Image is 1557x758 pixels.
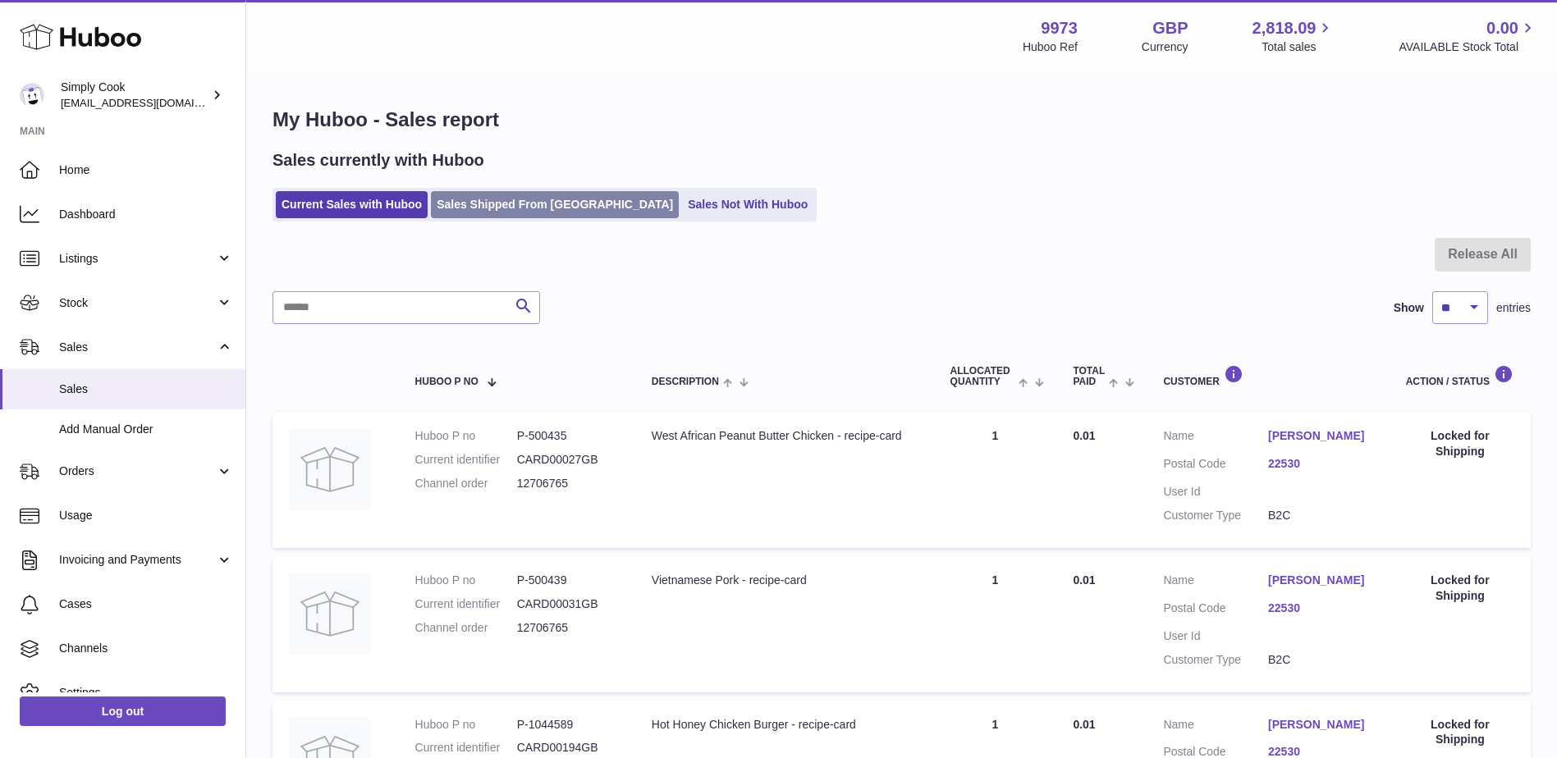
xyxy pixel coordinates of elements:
[1268,652,1373,668] dd: B2C
[517,573,619,588] dd: P-500439
[276,191,428,218] a: Current Sales with Huboo
[59,381,233,397] span: Sales
[1163,508,1268,523] dt: Customer Type
[415,596,517,612] dt: Current identifier
[934,556,1057,692] td: 1
[1399,39,1537,55] span: AVAILABLE Stock Total
[59,207,233,222] span: Dashboard
[1163,600,1268,620] dt: Postal Code
[59,295,216,311] span: Stock
[415,452,517,468] dt: Current identifier
[1394,300,1424,316] label: Show
[59,685,233,701] span: Settings
[934,412,1057,548] td: 1
[1252,17,1317,39] span: 2,818.09
[20,83,44,107] img: internalAdmin-9973@internal.huboo.com
[415,377,479,387] span: Huboo P no
[1268,456,1373,472] a: 22530
[1406,428,1514,459] div: Locked for Shipping
[20,696,226,726] a: Log out
[1163,628,1268,644] dt: User Id
[415,620,517,636] dt: Channel order
[1142,39,1188,55] div: Currency
[1073,718,1095,731] span: 0.01
[652,573,918,588] div: Vietnamese Pork - recipe-card
[517,717,619,733] dd: P-1044589
[1268,573,1373,588] a: [PERSON_NAME]
[1163,573,1268,592] dt: Name
[1163,428,1268,448] dt: Name
[1268,508,1373,523] dd: B2C
[1152,17,1188,39] strong: GBP
[1073,573,1095,587] span: 0.01
[652,377,719,387] span: Description
[415,740,517,756] dt: Current identifier
[652,428,918,444] div: West African Peanut Butter Chicken - recipe-card
[517,476,619,491] dd: 12706765
[1399,17,1537,55] a: 0.00 AVAILABLE Stock Total
[59,422,233,437] span: Add Manual Order
[59,463,216,479] span: Orders
[950,366,1014,387] span: ALLOCATED Quantity
[59,508,233,523] span: Usage
[61,96,241,109] span: [EMAIL_ADDRESS][DOMAIN_NAME]
[517,740,619,756] dd: CARD00194GB
[1073,429,1095,442] span: 0.01
[1041,17,1078,39] strong: 9973
[431,191,679,218] a: Sales Shipped From [GEOGRAPHIC_DATA]
[272,107,1531,133] h1: My Huboo - Sales report
[415,717,517,733] dt: Huboo P no
[652,717,918,733] div: Hot Honey Chicken Burger - recipe-card
[59,596,233,612] span: Cases
[289,428,371,510] img: no-photo.jpg
[1268,717,1373,733] a: [PERSON_NAME]
[1496,300,1531,316] span: entries
[415,476,517,491] dt: Channel order
[517,428,619,444] dd: P-500435
[415,428,517,444] dt: Huboo P no
[517,596,619,612] dd: CARD00031GB
[517,620,619,636] dd: 12706765
[1268,428,1373,444] a: [PERSON_NAME]
[1163,717,1268,737] dt: Name
[59,162,233,178] span: Home
[1163,484,1268,500] dt: User Id
[1406,573,1514,604] div: Locked for Shipping
[1073,366,1105,387] span: Total paid
[1406,717,1514,748] div: Locked for Shipping
[59,251,216,267] span: Listings
[1486,17,1518,39] span: 0.00
[1252,17,1335,55] a: 2,818.09 Total sales
[1268,600,1373,616] a: 22530
[1163,456,1268,476] dt: Postal Code
[289,573,371,655] img: no-photo.jpg
[59,340,216,355] span: Sales
[517,452,619,468] dd: CARD00027GB
[682,191,813,218] a: Sales Not With Huboo
[1262,39,1335,55] span: Total sales
[1023,39,1078,55] div: Huboo Ref
[61,80,208,111] div: Simply Cook
[1406,365,1514,387] div: Action / Status
[59,552,216,568] span: Invoicing and Payments
[59,641,233,656] span: Channels
[1163,652,1268,668] dt: Customer Type
[272,149,484,171] h2: Sales currently with Huboo
[415,573,517,588] dt: Huboo P no
[1163,365,1372,387] div: Customer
